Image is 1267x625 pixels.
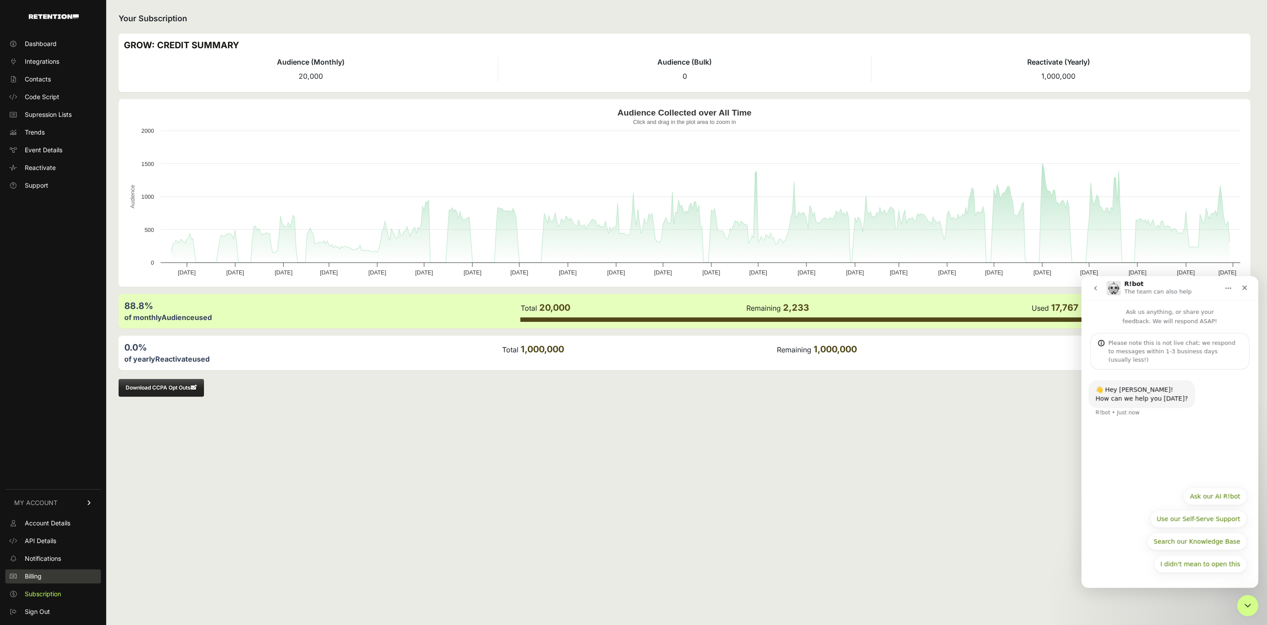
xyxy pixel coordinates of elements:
span: Code Script [25,93,59,101]
a: Code Script [5,90,101,104]
text: [DATE] [1218,269,1236,276]
span: Billing [25,572,42,581]
div: of yearly used [124,354,501,364]
text: 1500 [142,161,154,167]
a: Supression Lists [5,108,101,122]
label: Remaining [777,345,811,354]
svg: Audience Collected over All Time [124,104,1244,282]
span: 2,233 [783,302,809,313]
div: 88.8% [124,300,519,312]
img: Retention.com [29,14,79,19]
text: [DATE] [846,269,864,276]
label: Total [502,345,518,354]
h4: Audience (Bulk) [498,57,872,67]
text: [DATE] [178,269,196,276]
text: [DATE] [1033,269,1051,276]
text: 0 [151,259,154,266]
a: Integrations [5,54,101,69]
span: Support [25,181,48,190]
h4: Reactivate (Yearly) [872,57,1245,67]
text: [DATE] [1177,269,1194,276]
span: 1,000,000 [814,344,857,355]
a: Notifications [5,552,101,566]
text: [DATE] [985,269,1002,276]
a: MY ACCOUNT [5,489,101,516]
span: 1,000,000 [520,344,564,355]
span: Subscription [25,590,61,598]
text: [DATE] [798,269,815,276]
a: Event Details [5,143,101,157]
div: 0.0% [124,341,501,354]
label: Reactivate [155,355,192,363]
span: Trends [25,128,45,137]
a: Sign Out [5,605,101,619]
text: [DATE] [559,269,576,276]
span: Notifications [25,554,61,563]
text: [DATE] [369,269,386,276]
span: API Details [25,536,56,545]
a: Subscription [5,587,101,601]
text: Audience Collected over All Time [618,108,752,117]
span: 1,000,000 [1041,72,1075,81]
span: MY ACCOUNT [14,498,58,507]
text: [DATE] [607,269,625,276]
text: [DATE] [890,269,907,276]
a: Reactivate [5,161,101,175]
span: Account Details [25,519,70,528]
label: Remaining [746,304,781,312]
span: 20,000 [539,302,570,313]
a: API Details [5,534,101,548]
text: [DATE] [320,269,338,276]
a: Trends [5,125,101,139]
span: Integrations [25,57,59,66]
span: Event Details [25,146,62,154]
a: Contacts [5,72,101,86]
text: [DATE] [226,269,244,276]
a: Billing [5,569,101,583]
a: Support [5,178,101,193]
label: Used [1031,304,1048,312]
span: Contacts [25,75,51,84]
div: of monthly used [124,312,519,323]
text: [DATE] [464,269,481,276]
text: 500 [145,227,154,233]
span: 20,000 [299,72,323,81]
label: Total [520,304,537,312]
text: [DATE] [511,269,528,276]
iframe: Intercom live chat [1081,276,1258,588]
text: 1000 [142,193,154,200]
text: Audience [129,185,136,208]
text: [DATE] [1080,269,1098,276]
span: Dashboard [25,39,57,48]
text: [DATE] [749,269,767,276]
a: Account Details [5,516,101,530]
text: [DATE] [654,269,672,276]
text: [DATE] [703,269,720,276]
text: [DATE] [415,269,433,276]
label: Audience [161,313,195,322]
span: 17,767 [1051,302,1078,313]
text: [DATE] [938,269,956,276]
span: Sign Out [25,607,50,616]
h3: GROW: CREDIT SUMMARY [124,39,1245,51]
text: 2000 [142,127,154,134]
iframe: Intercom live chat [1237,595,1258,616]
button: Download CCPA Opt Outs [119,379,204,397]
h4: Audience (Monthly) [124,57,498,67]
